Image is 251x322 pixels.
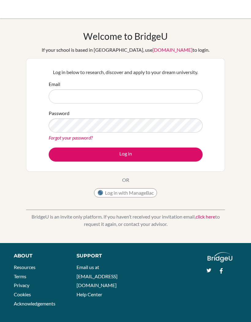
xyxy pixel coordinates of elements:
[49,69,203,76] p: Log in below to research, discover and apply to your dream university.
[14,264,36,270] a: Resources
[26,213,225,228] p: BridgeU is an invite only platform. If you haven’t received your invitation email, to request it ...
[14,273,26,279] a: Terms
[49,148,203,162] button: Log in
[208,252,232,262] img: logo_white@2x-f4f0deed5e89b7ecb1c2cc34c3e3d731f90f0f143d5ea2071677605dd97b5244.png
[49,135,93,140] a: Forgot your password?
[83,31,168,42] h1: Welcome to BridgeU
[94,188,157,197] button: Log in with ManageBac
[196,214,215,219] a: click here
[42,46,209,54] div: If your school is based in [GEOGRAPHIC_DATA], use to login.
[14,301,55,306] a: Acknowledgements
[49,80,60,88] label: Email
[122,176,129,184] p: OR
[14,252,63,260] div: About
[14,282,29,288] a: Privacy
[77,264,118,288] a: Email us at [EMAIL_ADDRESS][DOMAIN_NAME]
[77,291,102,297] a: Help Center
[49,110,69,117] label: Password
[77,252,120,260] div: Support
[14,291,31,297] a: Cookies
[152,47,193,53] a: [DOMAIN_NAME]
